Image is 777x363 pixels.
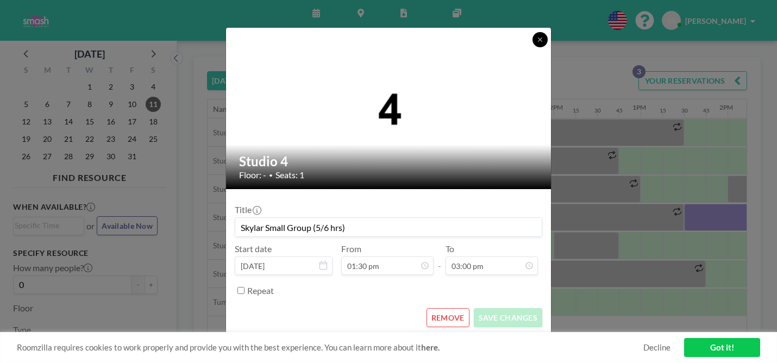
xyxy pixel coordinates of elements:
a: Decline [643,342,671,353]
input: (No title) [235,218,542,236]
span: - [438,247,441,271]
a: Got it! [684,338,760,357]
label: To [446,243,454,254]
label: Title [235,204,260,215]
img: 537.png [226,82,552,135]
span: Roomzilla requires cookies to work properly and provide you with the best experience. You can lea... [17,342,643,353]
label: Start date [235,243,272,254]
span: Floor: - [239,170,266,180]
label: Repeat [247,285,274,296]
span: • [269,171,273,179]
button: REMOVE [427,308,469,327]
span: Seats: 1 [275,170,304,180]
label: From [341,243,361,254]
a: here. [421,342,440,352]
button: SAVE CHANGES [474,308,542,327]
h2: Studio 4 [239,153,539,170]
